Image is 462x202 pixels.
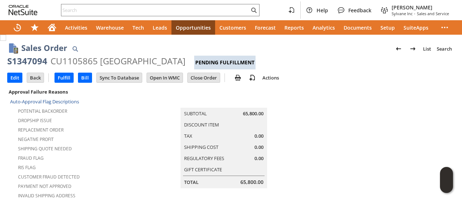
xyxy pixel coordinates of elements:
[280,20,308,35] a: Reports
[27,73,44,82] input: Back
[248,73,257,82] img: add-record.svg
[184,155,224,162] a: Regulatory Fees
[184,133,192,139] a: Tax
[254,144,263,151] span: 0.00
[420,43,434,55] a: List
[43,20,61,35] a: Home
[436,20,453,35] div: More menus
[184,166,222,173] a: Gift Certificate
[18,164,36,171] a: RIS flag
[243,110,263,117] span: 65,800.00
[184,110,207,117] a: Subtotal
[18,127,64,133] a: Replacement Order
[376,20,399,35] a: Setup
[219,24,246,31] span: Customers
[30,23,39,32] svg: Shortcuts
[18,193,75,199] a: Invalid Shipping Address
[153,24,167,31] span: Leads
[61,20,92,35] a: Activities
[128,20,148,35] a: Tech
[148,20,171,35] a: Leads
[254,155,263,162] span: 0.00
[10,98,79,105] a: Auto-Approval Flag Descriptions
[184,179,199,185] a: Total
[55,73,73,82] input: Fulfill
[392,4,449,11] span: [PERSON_NAME]
[188,73,220,82] input: Close Order
[339,20,376,35] a: Documents
[414,11,415,16] span: -
[7,87,153,96] div: Approval Failure Reasons
[8,73,22,82] input: Edit
[344,24,372,31] span: Documents
[440,167,453,193] iframe: Click here to launch Oracle Guided Learning Help Panel
[18,183,71,189] a: Payment not approved
[18,155,44,161] a: Fraud Flag
[308,20,339,35] a: Analytics
[96,24,124,31] span: Warehouse
[250,20,280,35] a: Forecast
[254,133,263,139] span: 0.00
[394,44,403,53] img: Previous
[409,44,417,53] img: Next
[184,144,218,150] a: Shipping Cost
[215,20,250,35] a: Customers
[7,55,47,67] div: S1347094
[240,179,263,186] span: 65,800.00
[48,23,56,32] svg: Home
[18,117,52,124] a: Dropship Issue
[260,74,282,81] a: Actions
[184,121,219,128] a: Discount Item
[171,20,215,35] a: Opportunities
[180,96,267,108] caption: Summary
[317,7,328,14] span: Help
[51,55,186,67] div: CU1105865 [GEOGRAPHIC_DATA]
[92,20,128,35] a: Warehouse
[97,73,142,82] input: Sync To Database
[417,11,449,16] span: Sales and Service
[78,73,92,82] input: Bill
[9,5,38,15] svg: logo
[404,24,428,31] span: SuiteApps
[65,24,87,31] span: Activities
[71,44,79,53] img: Quick Find
[249,6,258,14] svg: Search
[399,20,433,35] a: SuiteApps
[392,11,413,16] span: Sylvane Inc
[194,56,256,69] div: Pending Fulfillment
[255,24,276,31] span: Forecast
[13,23,22,32] svg: Recent Records
[61,6,249,14] input: Search
[380,24,395,31] span: Setup
[18,108,67,114] a: Potential Backorder
[18,174,80,180] a: Customer Fraud Detected
[434,43,455,55] a: Search
[26,20,43,35] div: Shortcuts
[21,42,67,54] h1: Sales Order
[234,73,242,82] img: print.svg
[147,73,183,82] input: Open In WMC
[176,24,211,31] span: Opportunities
[440,180,453,193] span: Oracle Guided Learning Widget. To move around, please hold and drag
[313,24,335,31] span: Analytics
[18,136,54,142] a: Negative Profit
[18,146,72,152] a: Shipping Quote Needed
[284,24,304,31] span: Reports
[9,20,26,35] a: Recent Records
[348,7,371,14] span: Feedback
[132,24,144,31] span: Tech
